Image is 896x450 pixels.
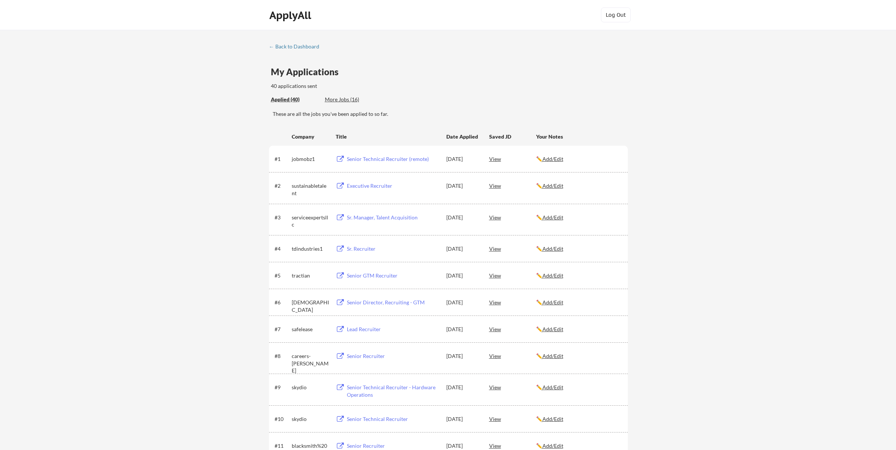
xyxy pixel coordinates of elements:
div: ApplyAll [269,9,313,22]
div: ✏️ [536,182,621,190]
u: Add/Edit [542,272,563,279]
div: #7 [275,326,289,333]
div: My Applications [271,67,345,76]
div: View [489,210,536,224]
u: Add/Edit [542,214,563,221]
div: ✏️ [536,384,621,391]
div: These are job applications we think you'd be a good fit for, but couldn't apply you to automatica... [325,96,380,104]
div: [DATE] [446,214,479,221]
div: View [489,242,536,255]
div: [DATE] [446,384,479,391]
div: [DATE] [446,326,479,333]
div: [DATE] [446,245,479,253]
u: Add/Edit [542,183,563,189]
div: Your Notes [536,133,621,140]
button: Log Out [601,7,631,22]
div: Senior Recruiter [347,442,439,450]
div: sustainabletalent [292,182,329,197]
div: Saved JD [489,130,536,143]
div: #3 [275,214,289,221]
div: safelease [292,326,329,333]
div: More Jobs (16) [325,96,380,103]
div: Sr. Recruiter [347,245,439,253]
div: Senior Technical Recruiter - Hardware Operations [347,384,439,398]
div: View [489,152,536,165]
div: #9 [275,384,289,391]
div: Date Applied [446,133,479,140]
div: View [489,412,536,425]
div: #5 [275,272,289,279]
div: Senior Recruiter [347,352,439,360]
div: ✏️ [536,272,621,279]
u: Add/Edit [542,443,563,449]
div: ✏️ [536,245,621,253]
div: ✏️ [536,415,621,423]
div: #2 [275,182,289,190]
div: Senior Technical Recruiter (remote) [347,155,439,163]
u: Add/Edit [542,416,563,422]
div: ← Back to Dashboard [269,44,325,49]
div: ✏️ [536,299,621,306]
div: serviceexpertsllc [292,214,329,228]
div: Executive Recruiter [347,182,439,190]
div: [DATE] [446,299,479,306]
div: Applied (40) [271,96,319,103]
div: [DATE] [446,352,479,360]
div: Sr. Manager, Talent Acquisition [347,214,439,221]
div: Lead Recruiter [347,326,439,333]
div: These are all the jobs you've been applied to so far. [271,96,319,104]
div: View [489,179,536,192]
u: Add/Edit [542,353,563,359]
div: skydio [292,384,329,391]
div: View [489,269,536,282]
div: ✏️ [536,214,621,221]
div: Senior GTM Recruiter [347,272,439,279]
div: Company [292,133,329,140]
div: jobmobz1 [292,155,329,163]
div: #10 [275,415,289,423]
div: [DATE] [446,182,479,190]
div: tdindustries1 [292,245,329,253]
div: View [489,322,536,336]
div: [DATE] [446,155,479,163]
div: These are all the jobs you've been applied to so far. [273,110,628,118]
div: skydio [292,415,329,423]
div: ✏️ [536,155,621,163]
div: View [489,380,536,394]
div: #6 [275,299,289,306]
div: tractian [292,272,329,279]
div: #1 [275,155,289,163]
div: [DATE] [446,272,479,279]
div: Senior Technical Recruiter [347,415,439,423]
div: 40 applications sent [271,82,415,90]
u: Add/Edit [542,245,563,252]
div: ✏️ [536,352,621,360]
div: #11 [275,442,289,450]
div: careers-[PERSON_NAME] [292,352,329,374]
div: #8 [275,352,289,360]
div: #4 [275,245,289,253]
u: Add/Edit [542,156,563,162]
u: Add/Edit [542,326,563,332]
div: ✏️ [536,442,621,450]
div: View [489,349,536,362]
div: ✏️ [536,326,621,333]
u: Add/Edit [542,384,563,390]
div: View [489,295,536,309]
div: Title [336,133,439,140]
div: [DATE] [446,415,479,423]
u: Add/Edit [542,299,563,305]
div: [DEMOGRAPHIC_DATA] [292,299,329,313]
a: ← Back to Dashboard [269,44,325,51]
div: Senior Director, Recruiting - GTM [347,299,439,306]
div: [DATE] [446,442,479,450]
